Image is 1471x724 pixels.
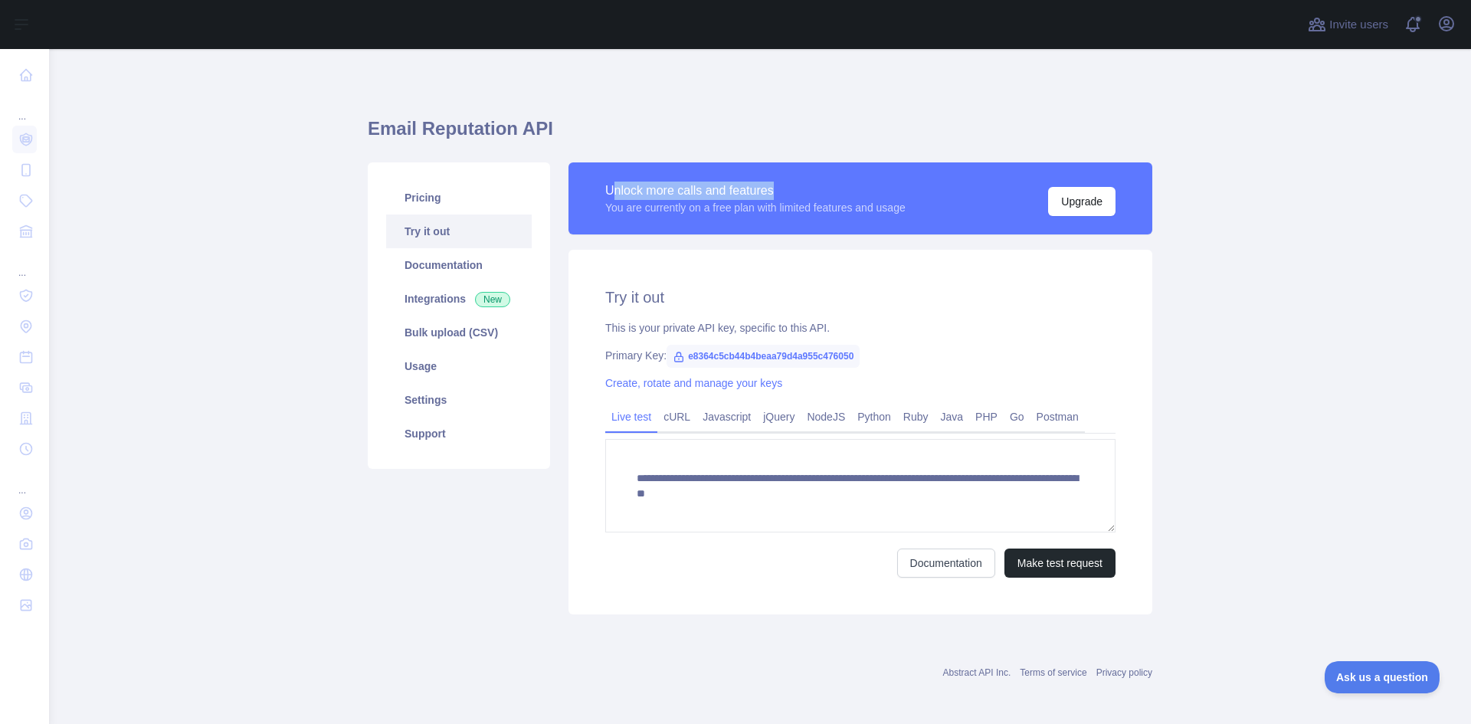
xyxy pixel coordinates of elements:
[1030,405,1085,429] a: Postman
[386,316,532,349] a: Bulk upload (CSV)
[1096,667,1152,678] a: Privacy policy
[1329,16,1388,34] span: Invite users
[757,405,801,429] a: jQuery
[1305,12,1391,37] button: Invite users
[657,405,696,429] a: cURL
[801,405,851,429] a: NodeJS
[1004,405,1030,429] a: Go
[12,92,37,123] div: ...
[605,320,1116,336] div: This is your private API key, specific to this API.
[605,287,1116,308] h2: Try it out
[1325,661,1440,693] iframe: Toggle Customer Support
[605,405,657,429] a: Live test
[667,345,860,368] span: e8364c5cb44b4beaa79d4a955c476050
[386,383,532,417] a: Settings
[12,466,37,496] div: ...
[943,667,1011,678] a: Abstract API Inc.
[969,405,1004,429] a: PHP
[386,349,532,383] a: Usage
[605,200,906,215] div: You are currently on a free plan with limited features and usage
[386,417,532,450] a: Support
[368,116,1152,153] h1: Email Reputation API
[935,405,970,429] a: Java
[1020,667,1086,678] a: Terms of service
[386,248,532,282] a: Documentation
[475,292,510,307] span: New
[605,377,782,389] a: Create, rotate and manage your keys
[851,405,897,429] a: Python
[386,215,532,248] a: Try it out
[1004,549,1116,578] button: Make test request
[897,405,935,429] a: Ruby
[386,282,532,316] a: Integrations New
[605,182,906,200] div: Unlock more calls and features
[386,181,532,215] a: Pricing
[12,248,37,279] div: ...
[605,348,1116,363] div: Primary Key:
[696,405,757,429] a: Javascript
[1048,187,1116,216] button: Upgrade
[897,549,995,578] a: Documentation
